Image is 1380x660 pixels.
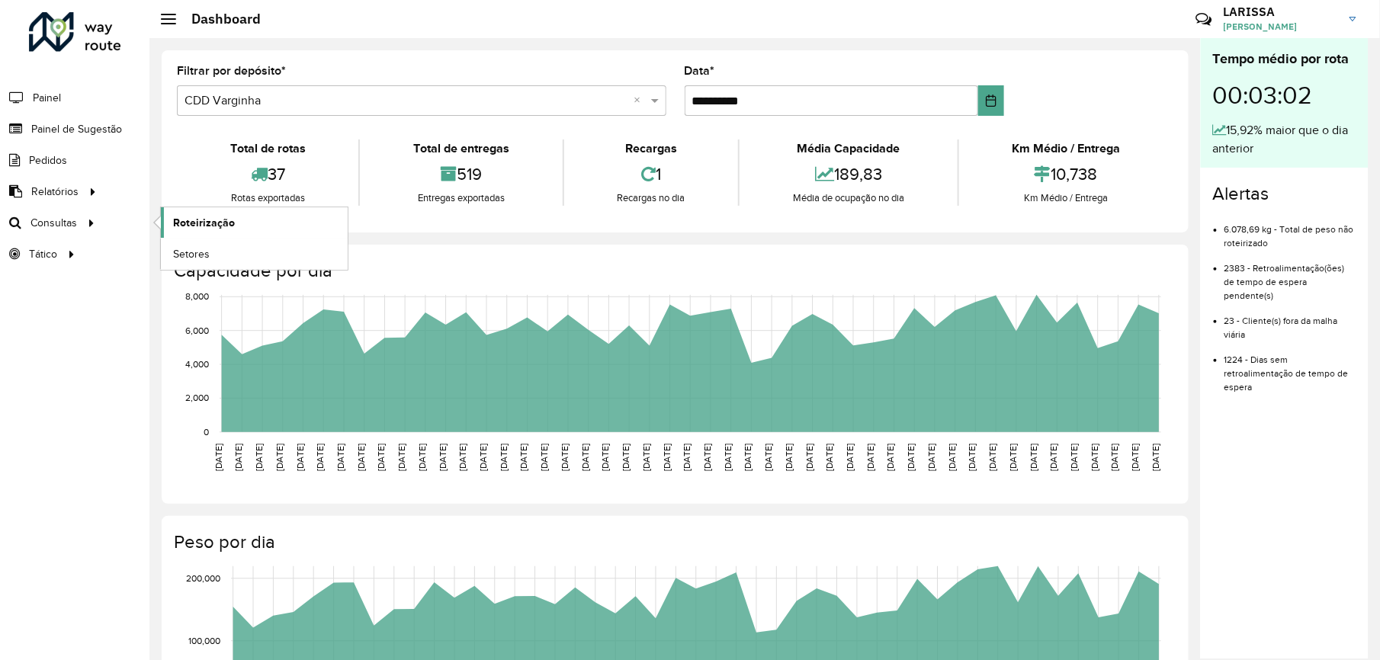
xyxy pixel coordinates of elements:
li: 2383 - Retroalimentação(ões) de tempo de espera pendente(s) [1224,250,1356,303]
div: Média Capacidade [743,139,953,158]
text: [DATE] [1110,444,1120,471]
div: Recargas no dia [568,191,734,206]
text: [DATE] [1049,444,1059,471]
text: [DATE] [580,444,590,471]
div: Total de entregas [364,139,558,158]
text: [DATE] [926,444,936,471]
text: [DATE] [621,444,631,471]
text: [DATE] [213,444,223,471]
div: 1 [568,158,734,191]
text: [DATE] [907,444,916,471]
li: 6.078,69 kg - Total de peso não roteirizado [1224,211,1356,250]
div: Total de rotas [181,139,355,158]
text: [DATE] [968,444,977,471]
text: [DATE] [438,444,448,471]
div: Km Médio / Entrega [963,139,1170,158]
text: 2,000 [185,393,209,403]
span: [PERSON_NAME] [1224,20,1338,34]
div: Km Médio / Entrega [963,191,1170,206]
span: Painel de Sugestão [31,121,122,137]
text: [DATE] [478,444,488,471]
text: [DATE] [1029,444,1038,471]
text: [DATE] [356,444,366,471]
div: Tempo médio por rota [1213,49,1356,69]
text: [DATE] [601,444,611,471]
text: [DATE] [1090,444,1099,471]
text: [DATE] [845,444,855,471]
a: Contato Rápido [1187,3,1220,36]
span: Clear all [634,91,647,110]
div: Rotas exportadas [181,191,355,206]
li: 1224 - Dias sem retroalimentação de tempo de espera [1224,341,1356,394]
text: [DATE] [662,444,672,471]
text: [DATE] [315,444,325,471]
div: 15,92% maior que o dia anterior [1213,121,1356,158]
text: [DATE] [865,444,875,471]
text: [DATE] [539,444,549,471]
h2: Dashboard [176,11,261,27]
li: 23 - Cliente(s) fora da malha viária [1224,303,1356,341]
text: 6,000 [185,325,209,335]
text: [DATE] [519,444,529,471]
text: [DATE] [295,444,305,471]
text: [DATE] [396,444,406,471]
h4: Alertas [1213,183,1356,205]
a: Roteirização [161,207,348,238]
text: [DATE] [1069,444,1079,471]
text: [DATE] [682,444,692,471]
text: [DATE] [804,444,814,471]
span: Pedidos [29,152,67,168]
text: 100,000 [188,636,220,646]
h3: LARISSA [1224,5,1338,19]
div: 00:03:02 [1213,69,1356,121]
text: [DATE] [947,444,957,471]
text: [DATE] [499,444,509,471]
text: [DATE] [335,444,345,471]
text: 0 [204,427,209,437]
label: Filtrar por depósito [177,62,286,80]
text: [DATE] [641,444,651,471]
text: [DATE] [254,444,264,471]
text: [DATE] [763,444,773,471]
text: 4,000 [185,359,209,369]
text: [DATE] [417,444,427,471]
button: Choose Date [978,85,1004,116]
text: [DATE] [233,444,243,471]
text: [DATE] [1008,444,1018,471]
h4: Peso por dia [174,531,1173,553]
text: [DATE] [1151,444,1160,471]
span: Relatórios [31,184,79,200]
span: Tático [29,246,57,262]
text: [DATE] [886,444,896,471]
text: [DATE] [723,444,733,471]
text: [DATE] [825,444,835,471]
text: [DATE] [702,444,712,471]
label: Data [685,62,715,80]
span: Painel [33,90,61,106]
text: [DATE] [377,444,387,471]
span: Consultas [30,215,77,231]
div: 10,738 [963,158,1170,191]
text: [DATE] [784,444,794,471]
div: Entregas exportadas [364,191,558,206]
text: [DATE] [987,444,997,471]
span: Roteirização [173,215,235,231]
div: 519 [364,158,558,191]
text: [DATE] [457,444,467,471]
text: [DATE] [1131,444,1141,471]
text: 8,000 [185,292,209,302]
text: [DATE] [560,444,570,471]
div: Média de ocupação no dia [743,191,953,206]
h4: Capacidade por dia [174,260,1173,282]
div: Recargas [568,139,734,158]
span: Setores [173,246,210,262]
text: [DATE] [274,444,284,471]
div: 37 [181,158,355,191]
text: 200,000 [186,573,220,583]
a: Setores [161,239,348,269]
div: 189,83 [743,158,953,191]
text: [DATE] [743,444,753,471]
